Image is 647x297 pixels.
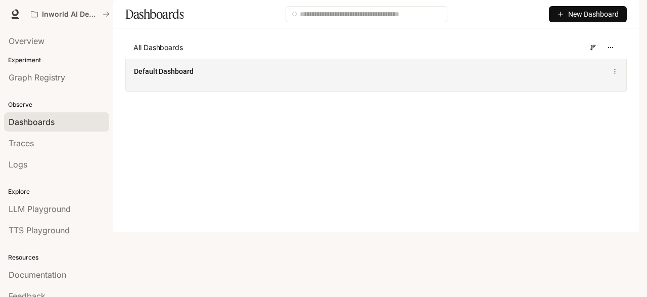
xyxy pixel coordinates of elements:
span: New Dashboard [568,9,619,20]
p: Inworld AI Demos [42,10,99,19]
span: All Dashboards [133,43,183,53]
h1: Dashboards [125,4,183,24]
button: New Dashboard [549,6,627,22]
button: All workspaces [26,4,114,24]
a: Default Dashboard [134,66,194,76]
